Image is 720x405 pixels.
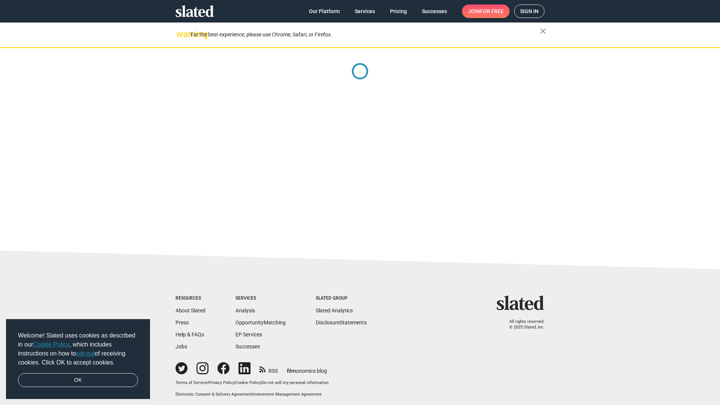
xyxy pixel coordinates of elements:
[384,4,413,18] a: Pricing
[514,4,544,18] a: Sign in
[175,392,252,397] a: Electronic Consent & Delivery Agreement
[235,295,286,301] div: Services
[18,373,138,387] a: dismiss cookie message
[33,341,69,348] a: Cookie Policy
[390,4,407,18] span: Pricing
[462,4,510,18] a: Joinfor free
[262,380,328,386] button: Do not sell my personal information
[253,392,322,397] a: Investment Management Agreement
[316,319,367,325] a: DisclosureStatements
[175,307,205,313] a: About Slated
[235,319,286,325] a: OpportunityMatching
[309,4,340,18] span: Our Platform
[76,350,95,357] a: opt-out
[208,380,234,385] a: Privacy Policy
[349,4,381,18] a: Services
[235,331,262,337] a: EP Services
[175,380,207,385] a: Terms of Service
[18,331,138,367] span: Welcome! Slated uses cookies as described in our , which includes instructions on how to of recei...
[207,380,208,385] span: |
[176,30,185,39] mat-icon: warning
[468,4,504,18] span: Join
[416,4,453,18] a: Successes
[501,319,544,330] p: All rights reserved. © 2025 Slated, Inc.
[259,363,278,375] a: RSS
[190,30,540,40] div: For the best experience, please use Chrome, Safari, or Firefox.
[175,331,204,337] a: Help & FAQs
[175,343,187,349] a: Jobs
[422,4,447,18] span: Successes
[303,4,346,18] a: Our Platform
[235,307,255,313] a: Analysis
[480,4,504,18] span: for free
[6,319,150,399] div: cookieconsent
[355,4,375,18] span: Services
[175,295,205,301] div: Resources
[316,307,353,313] a: Slated Analytics
[261,380,262,385] span: |
[316,295,367,301] div: Slated Group
[175,319,189,325] a: Press
[235,343,260,349] a: Successes
[252,392,253,397] span: |
[235,380,261,385] a: Cookie Policy
[234,380,235,385] span: |
[287,361,327,375] a: filmonomics blog
[520,5,538,18] span: Sign in
[287,368,296,374] span: film
[538,27,547,36] mat-icon: close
